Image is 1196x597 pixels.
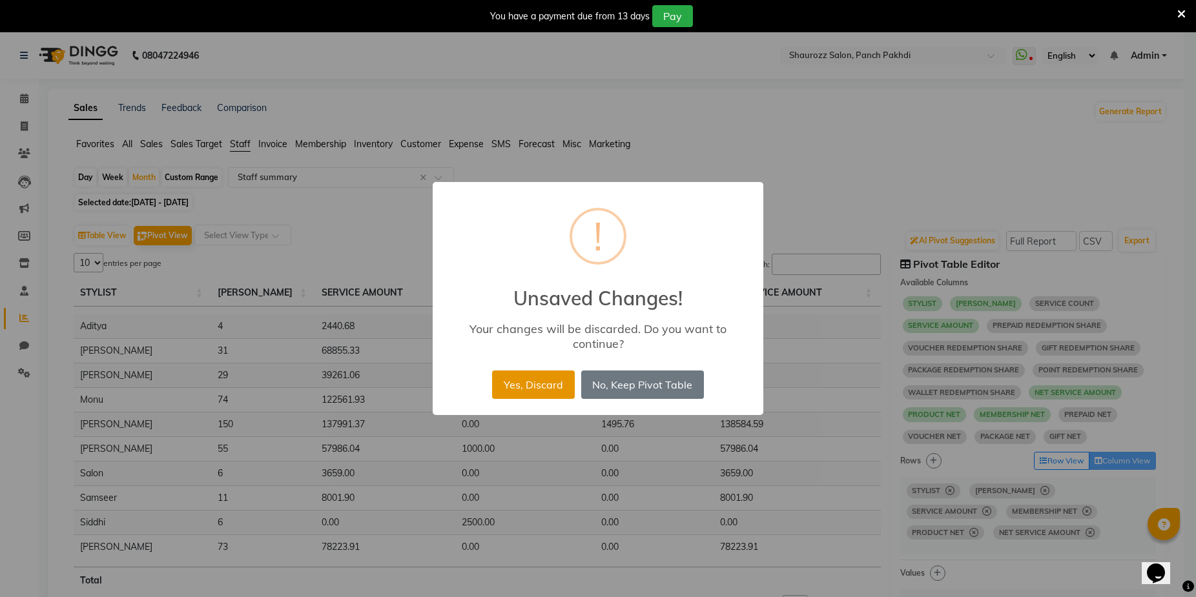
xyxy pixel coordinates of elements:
div: Your changes will be discarded. Do you want to continue? [451,321,745,351]
button: Pay [652,5,693,27]
div: ! [593,210,603,262]
h2: Unsaved Changes! [433,271,763,310]
button: Yes, Discard [492,370,574,399]
iframe: chat widget [1142,545,1183,584]
button: No, Keep Pivot Table [581,370,704,399]
div: You have a payment due from 13 days [490,10,650,23]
